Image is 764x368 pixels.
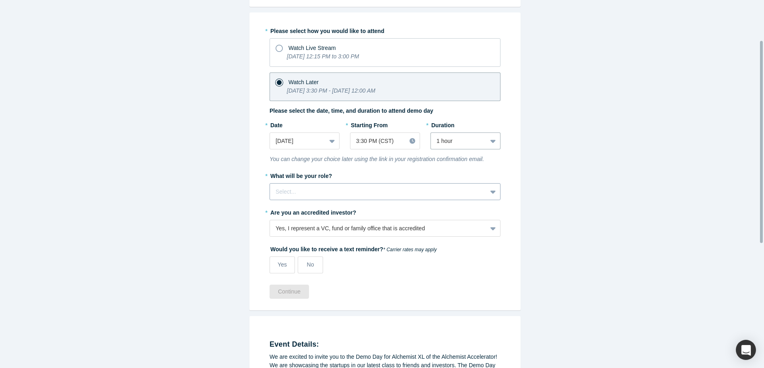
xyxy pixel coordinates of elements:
[270,285,309,299] button: Continue
[270,340,319,348] strong: Event Details:
[270,24,500,35] label: Please select how you would like to attend
[270,118,340,130] label: Date
[278,261,287,268] span: Yes
[270,353,500,361] div: We are excited to invite you to the Demo Day for Alchemist XL of the Alchemist Accelerator!
[383,247,437,252] em: * Carrier rates may apply
[307,261,314,268] span: No
[350,118,388,130] label: Starting From
[270,156,484,162] i: You can change your choice later using the link in your registration confirmation email.
[288,79,319,85] span: Watch Later
[287,87,375,94] i: [DATE] 3:30 PM - [DATE] 12:00 AM
[288,45,336,51] span: Watch Live Stream
[270,206,500,217] label: Are you an accredited investor?
[430,118,500,130] label: Duration
[270,169,500,180] label: What will be your role?
[287,53,359,60] i: [DATE] 12:15 PM to 3:00 PM
[270,242,500,254] label: Would you like to receive a text reminder?
[276,224,481,233] div: Yes, I represent a VC, fund or family office that is accredited
[270,107,433,115] label: Please select the date, time, and duration to attend demo day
